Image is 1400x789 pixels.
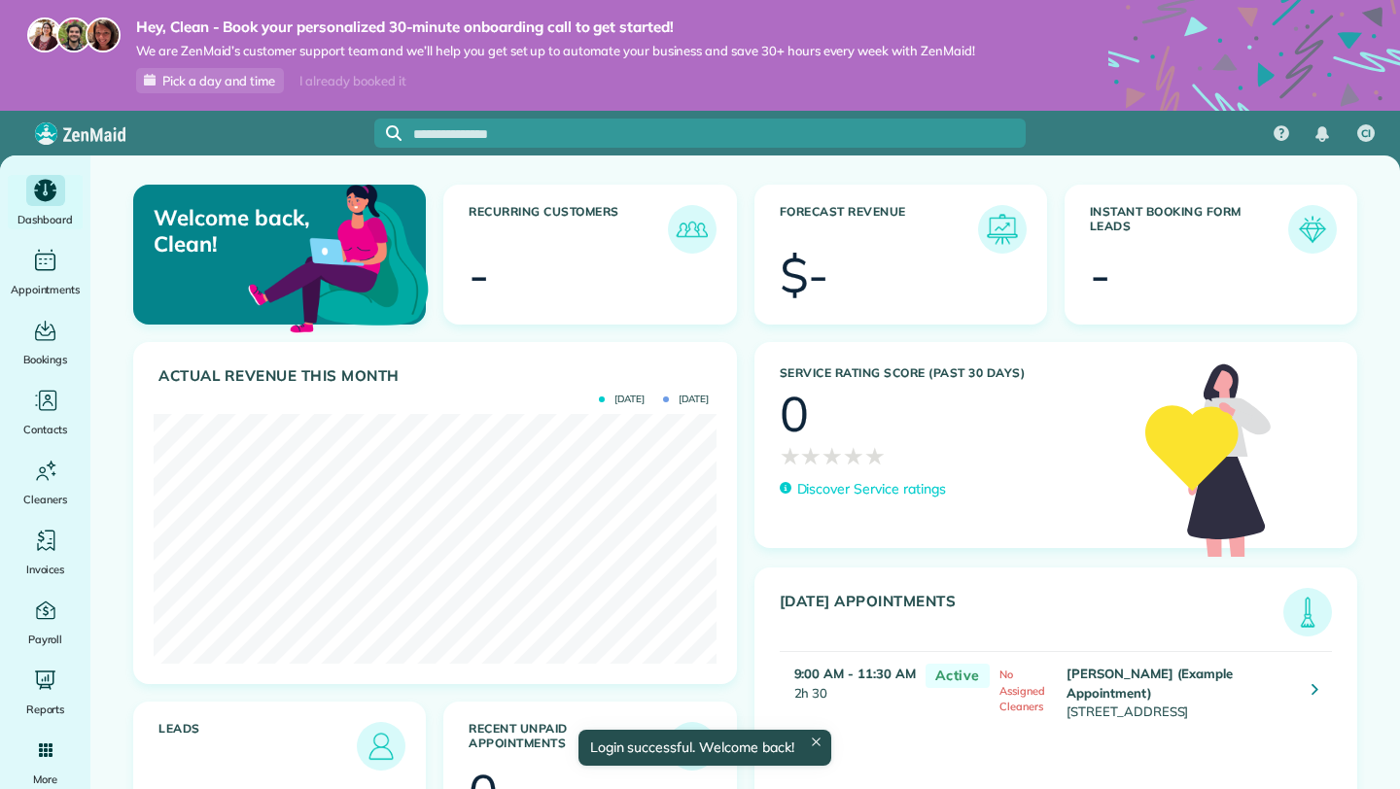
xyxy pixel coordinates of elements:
[673,210,712,249] img: icon_recurring_customers-cf858462ba22bcd05b5a5880d41d6543d210077de5bb9ebc9590e49fd87d84ed.png
[1090,251,1110,299] div: -
[1361,126,1371,142] span: CI
[362,727,401,766] img: icon_leads-1bed01f49abd5b7fead27621c3d59655bb73ed531f8eeb49469d10e621d6b896.png
[374,125,402,141] button: Focus search
[33,770,57,789] span: More
[780,479,946,499] a: Discover Service ratings
[162,73,275,88] span: Pick a day and time
[780,438,801,473] span: ★
[673,727,712,766] img: icon_unpaid_appointments-47b8ce3997adf2238b356f14209ab4cced10bd1f174958f3ca8f1d0dd7fffeee.png
[8,595,83,649] a: Payroll
[1090,205,1288,254] h3: Instant Booking Form Leads
[11,280,81,299] span: Appointments
[28,630,63,649] span: Payroll
[23,490,67,509] span: Cleaners
[136,17,975,37] strong: Hey, Clean - Book your personalized 30-minute onboarding call to get started!
[999,668,1045,713] span: No Assigned Cleaners
[23,350,68,369] span: Bookings
[780,251,829,299] div: $-
[983,210,1022,249] img: icon_forecast_revenue-8c13a41c7ed35a8dcfafea3cbb826a0462acb37728057bba2d056411b612bbbe.png
[469,205,667,254] h3: Recurring Customers
[469,251,489,299] div: -
[26,560,65,579] span: Invoices
[26,700,65,719] span: Reports
[288,69,417,93] div: I already booked it
[864,438,886,473] span: ★
[8,455,83,509] a: Cleaners
[8,175,83,229] a: Dashboard
[136,43,975,59] span: We are ZenMaid’s customer support team and we’ll help you get set up to automate your business an...
[8,385,83,439] a: Contacts
[1288,593,1327,632] img: icon_todays_appointments-901f7ab196bb0bea1936b74009e4eb5ffbc2d2711fa7634e0d609ed5ef32b18b.png
[56,17,91,52] img: jorge-587dff0eeaa6aab1f244e6dc62b8924c3b6ad411094392a53c71c6c4a576187d.jpg
[843,438,864,473] span: ★
[1062,652,1297,732] td: [STREET_ADDRESS]
[8,315,83,369] a: Bookings
[926,664,990,688] span: Active
[158,722,357,771] h3: Leads
[154,205,330,257] p: Welcome back, Clean!
[8,665,83,719] a: Reports
[86,17,121,52] img: michelle-19f622bdf1676172e81f8f8fba1fb50e276960ebfe0243fe18214015130c80e4.jpg
[23,420,67,439] span: Contacts
[800,438,822,473] span: ★
[797,479,946,499] p: Discover Service ratings
[663,394,709,404] span: [DATE]
[8,245,83,299] a: Appointments
[469,722,667,771] h3: Recent unpaid appointments
[1258,111,1400,155] nav: Main
[8,525,83,579] a: Invoices
[1302,113,1343,155] div: Notifications
[780,366,1127,380] h3: Service Rating score (past 30 days)
[27,17,62,52] img: maria-72a9807cf96188c08ef61303f053569d2e2a8a1cde33d635c8a3ac13582a053d.jpg
[780,390,809,438] div: 0
[386,125,402,141] svg: Focus search
[794,666,916,681] strong: 9:00 AM - 11:30 AM
[158,367,717,385] h3: Actual Revenue this month
[780,593,1284,636] h3: [DATE] Appointments
[17,210,73,229] span: Dashboard
[1293,210,1332,249] img: icon_form_leads-04211a6a04a5b2264e4ee56bc0799ec3eb69b7e499cbb523a139df1d13a81ae0.png
[136,68,284,93] a: Pick a day and time
[780,652,916,732] td: 2h 30
[822,438,843,473] span: ★
[1067,666,1233,701] strong: [PERSON_NAME] (Example Appointment)
[599,394,645,404] span: [DATE]
[244,162,433,351] img: dashboard_welcome-42a62b7d889689a78055ac9021e634bf52bae3f8056760290aed330b23ab8690.png
[780,205,978,254] h3: Forecast Revenue
[577,730,830,766] div: Login successful. Welcome back!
